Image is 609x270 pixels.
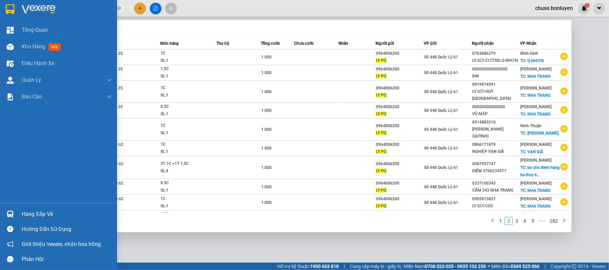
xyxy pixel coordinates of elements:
[472,148,520,155] div: NGHIỆP VẠN GIÃ
[161,57,211,64] div: SL: 1
[376,188,386,193] span: LY PQ
[376,161,423,168] div: 0964006200
[472,141,520,148] div: 0866171879
[376,111,386,116] span: LY PQ
[161,195,211,203] div: 1C
[161,50,211,57] div: 1C
[472,41,494,46] span: Người nhận
[161,148,211,156] div: SL: 1
[547,217,560,225] li: 282
[376,211,423,218] div: 0964006200
[520,104,551,109] span: [PERSON_NAME]
[472,57,520,64] div: LY GỬI CƯỜNG Q NHƠN
[424,200,458,205] span: Số 448 Quốc Lộ 61
[376,103,423,110] div: 0964006200
[472,196,520,203] div: 0905973837
[472,73,520,80] div: BIN
[472,50,520,57] div: 0763686379
[161,65,211,73] div: 1,5C
[424,185,458,189] span: Số 448 Quốc Lộ 61
[7,77,14,84] img: warehouse-icon
[520,93,550,98] span: TC: NHA TRANG
[160,41,179,46] span: Món hàng
[338,41,348,46] span: Nhãn
[376,141,423,148] div: 0964006200
[505,217,513,225] li: 2
[520,67,551,71] span: [PERSON_NAME]
[22,59,54,67] span: Điều hành xe
[376,149,386,154] span: LY PQ
[561,125,568,132] span: plus-circle
[376,180,423,187] div: 0964006200
[376,93,386,97] span: LY PQ
[520,74,550,79] span: TC: NHA TRANG
[7,211,14,218] img: warehouse-icon
[7,93,14,100] img: solution-icon
[520,197,551,201] span: [PERSON_NAME]
[505,217,512,225] a: 2
[520,51,538,56] span: Bình Định
[261,200,272,205] span: 1.000
[562,219,566,223] span: right
[107,94,112,99] span: down
[261,108,272,113] span: 1.000
[424,127,458,132] span: Số 448 Quốc Lộ 61
[424,55,458,59] span: Số 448 Quốc Lộ 61
[472,110,520,117] div: VŨ MẬP
[161,110,211,118] div: SL: 1
[161,187,211,194] div: SL: 1
[472,168,520,175] div: DIỄM 0706234577
[7,226,13,232] span: question-circle
[261,70,272,75] span: 1.000
[472,211,520,218] div: 0763686379
[376,85,423,92] div: 0964006200
[7,241,13,247] span: notification
[161,84,211,92] div: 1C
[520,181,551,186] span: [PERSON_NAME]
[7,43,14,50] img: warehouse-icon
[472,103,520,110] div: 00000000000000
[561,163,568,171] span: plus-circle
[520,188,550,193] span: TC: NHA TRANG
[161,211,211,218] div: 0.5C
[520,58,544,63] span: TC: Q NHƠN
[560,217,568,225] button: right
[472,203,520,210] div: LY GỬI CÚC
[561,198,568,206] span: plus-circle
[161,168,211,175] div: SL: 4
[424,70,458,75] span: Số 448 Quốc Lộ 61
[261,146,272,151] span: 1.000
[521,217,528,225] a: 4
[376,169,386,173] span: LY PQ
[376,58,386,63] span: LY PQ
[424,41,436,46] span: VP Gửi
[520,41,536,46] span: VP Nhận
[376,41,394,46] span: Người gửi
[489,217,497,225] button: left
[7,60,14,67] img: warehouse-icon
[513,217,520,225] a: 3
[529,217,537,225] li: 5
[520,150,543,154] span: TC: VẠN GIÃ
[537,217,547,225] span: •••
[497,217,505,225] li: 1
[520,123,541,128] span: Ninh Thuận
[424,146,458,151] span: Số 448 Quốc Lộ 61
[161,122,211,129] div: 1C
[161,129,211,137] div: SL: 1
[161,141,211,148] div: 1C
[491,219,495,223] span: left
[161,160,211,168] div: 3T 1C +1T 1,5C
[561,87,568,95] span: plus-circle
[520,158,551,163] span: [PERSON_NAME]
[261,127,272,132] span: 1.000
[161,103,211,110] div: 0,5C
[22,76,41,84] span: Quản Lý
[520,86,551,90] span: [PERSON_NAME]
[117,6,121,10] span: close-circle
[376,66,423,73] div: 0964006200
[6,4,14,14] img: logo-vxr
[489,217,497,225] li: Previous Page
[376,196,423,203] div: 0964006200
[261,185,272,189] span: 1.000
